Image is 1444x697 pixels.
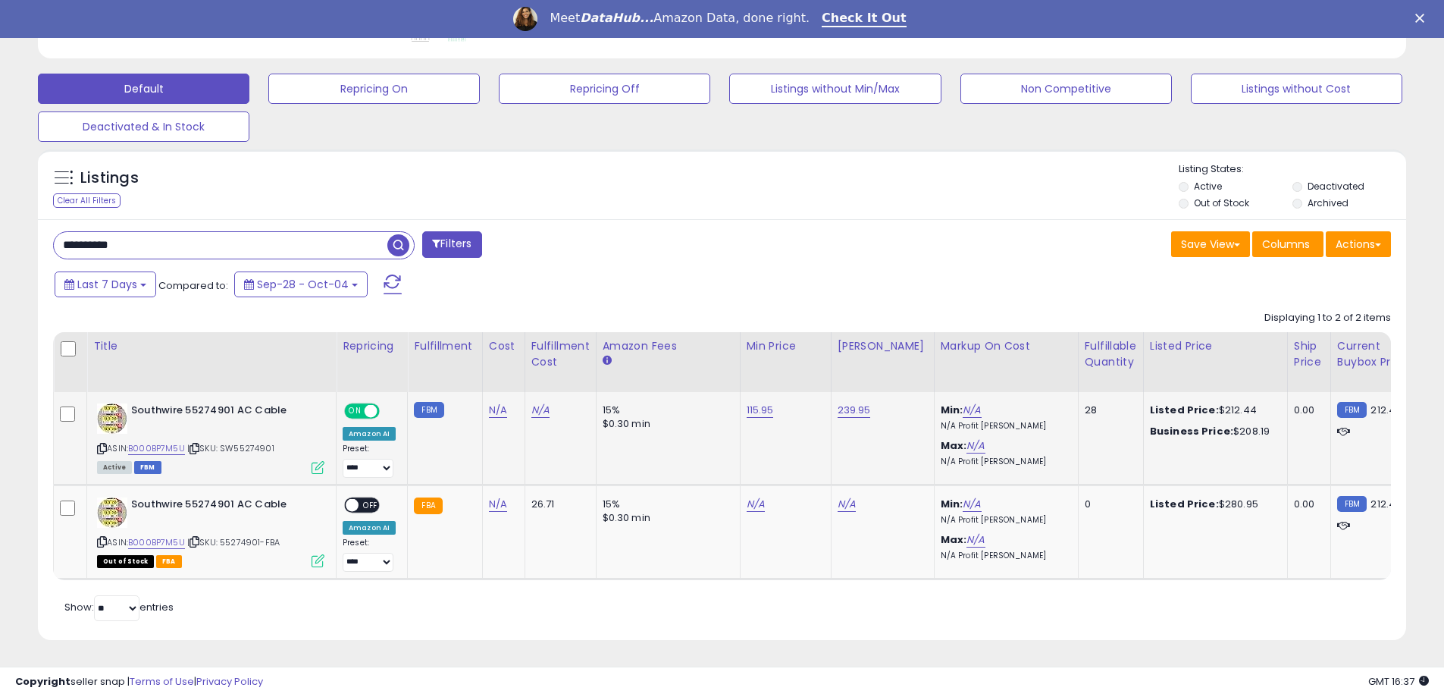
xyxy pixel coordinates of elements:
div: 15% [603,498,728,511]
span: Last 7 Days [77,277,137,292]
span: Compared to: [158,278,228,293]
span: All listings that are currently out of stock and unavailable for purchase on Amazon [97,555,154,568]
strong: Copyright [15,674,70,689]
a: 239.95 [838,403,871,418]
label: Active [1194,180,1222,193]
span: Sep-28 - Oct-04 [257,277,349,292]
span: OFF [377,405,402,418]
b: Max: [941,438,967,453]
th: The percentage added to the cost of goods (COGS) that forms the calculator for Min & Max prices. [934,332,1078,392]
span: | SKU: SW55274901 [187,442,274,454]
a: B000BP7M5U [128,442,185,455]
div: Repricing [343,338,401,354]
a: Check It Out [822,11,907,27]
small: Amazon Fees. [603,354,612,368]
button: Non Competitive [960,74,1172,104]
button: Save View [1171,231,1250,257]
div: Fulfillment Cost [531,338,590,370]
button: Repricing Off [499,74,710,104]
div: $212.44 [1150,403,1276,417]
div: Close [1415,14,1430,23]
a: N/A [838,497,856,512]
a: Terms of Use [130,674,194,689]
a: N/A [747,497,765,512]
button: Deactivated & In Stock [38,111,249,142]
span: All listings currently available for purchase on Amazon [97,461,132,474]
div: Amazon AI [343,427,396,441]
a: N/A [966,438,985,454]
div: Fulfillment [414,338,475,354]
div: $280.95 [1150,498,1276,511]
p: N/A Profit [PERSON_NAME] [941,421,1067,432]
span: Columns [1262,237,1310,252]
b: Min: [941,403,963,417]
div: seller snap | | [15,675,263,689]
button: Repricing On [268,74,480,104]
div: $0.30 min [603,511,728,525]
span: 212.49 [1370,497,1402,511]
div: 0 [1085,498,1132,511]
div: Displaying 1 to 2 of 2 items [1264,311,1391,325]
button: Default [38,74,249,104]
div: Listed Price [1150,338,1281,354]
a: N/A [489,497,507,512]
button: Last 7 Days [55,272,156,297]
div: ASIN: [97,498,324,567]
button: Listings without Min/Max [729,74,941,104]
img: 61CXG98J6AL._SL40_.jpg [97,403,127,434]
b: Min: [941,497,963,511]
label: Deactivated [1308,180,1364,193]
span: OFF [359,498,383,511]
div: Cost [489,338,518,354]
a: N/A [963,497,981,512]
a: N/A [963,403,981,418]
div: 26.71 [531,498,584,511]
b: Listed Price: [1150,497,1219,511]
small: FBM [414,402,443,418]
button: Actions [1326,231,1391,257]
a: N/A [966,532,985,548]
div: [PERSON_NAME] [838,338,928,354]
a: N/A [531,403,550,418]
i: DataHub... [580,11,653,25]
small: FBA [414,498,442,514]
p: N/A Profit [PERSON_NAME] [941,551,1067,561]
small: FBM [1337,496,1367,512]
button: Listings without Cost [1191,74,1402,104]
div: 0.00 [1294,403,1319,417]
p: N/A Profit [PERSON_NAME] [941,515,1067,526]
div: Title [93,338,330,354]
button: Sep-28 - Oct-04 [234,272,368,297]
button: Filters [422,231,481,258]
div: ASIN: [97,403,324,473]
a: 115.95 [747,403,774,418]
span: ON [346,405,365,418]
a: Privacy Policy [196,674,263,689]
div: Ship Price [1294,338,1324,370]
b: Business Price: [1150,424,1233,438]
div: $208.19 [1150,425,1276,438]
div: Amazon Fees [603,338,734,354]
span: FBA [156,555,182,568]
b: Listed Price: [1150,403,1219,417]
span: 212.49 [1370,403,1402,417]
a: N/A [489,403,507,418]
span: FBM [134,461,161,474]
p: Listing States: [1179,162,1406,177]
div: Preset: [343,538,396,572]
div: Current Buybox Price [1337,338,1415,370]
div: Meet Amazon Data, done right. [550,11,810,26]
div: Clear All Filters [53,193,121,208]
b: Max: [941,532,967,547]
div: Min Price [747,338,825,354]
div: 28 [1085,403,1132,417]
div: $0.30 min [603,417,728,431]
div: Fulfillable Quantity [1085,338,1137,370]
b: Southwire 55274901 AC Cable [131,403,315,422]
h5: Listings [80,168,139,189]
b: Southwire 55274901 AC Cable [131,498,315,516]
span: 2025-10-12 16:37 GMT [1368,674,1429,689]
span: | SKU: 55274901-FBA [187,536,280,548]
img: 61CXG98J6AL._SL40_.jpg [97,498,127,528]
div: Markup on Cost [941,338,1072,354]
